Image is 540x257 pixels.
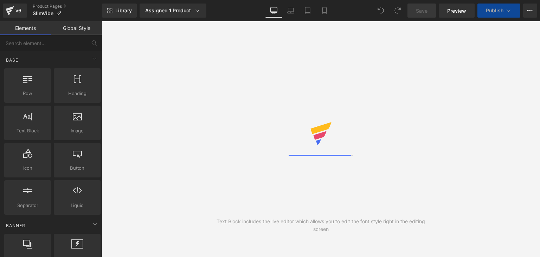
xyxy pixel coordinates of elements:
span: Text Block [6,127,49,134]
span: Library [115,7,132,14]
span: Liquid [56,202,98,209]
button: Redo [391,4,405,18]
span: Button [56,164,98,172]
span: Heading [56,90,98,97]
a: v6 [3,4,27,18]
div: v6 [14,6,23,15]
a: Mobile [316,4,333,18]
a: Product Pages [33,4,102,9]
a: Desktop [265,4,282,18]
span: Banner [5,222,26,229]
span: Save [416,7,427,14]
button: Publish [477,4,520,18]
button: More [523,4,537,18]
a: New Library [102,4,137,18]
a: Laptop [282,4,299,18]
span: Preview [447,7,466,14]
span: Icon [6,164,49,172]
span: SlimVibe [33,11,53,16]
span: Row [6,90,49,97]
div: Assigned 1 Product [145,7,201,14]
span: Image [56,127,98,134]
a: Preview [439,4,475,18]
a: Global Style [51,21,102,35]
div: Text Block includes the live editor which allows you to edit the font style right in the editing ... [211,218,431,233]
span: Base [5,57,19,63]
span: Publish [486,8,503,13]
a: Tablet [299,4,316,18]
span: Separator [6,202,49,209]
button: Undo [374,4,388,18]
